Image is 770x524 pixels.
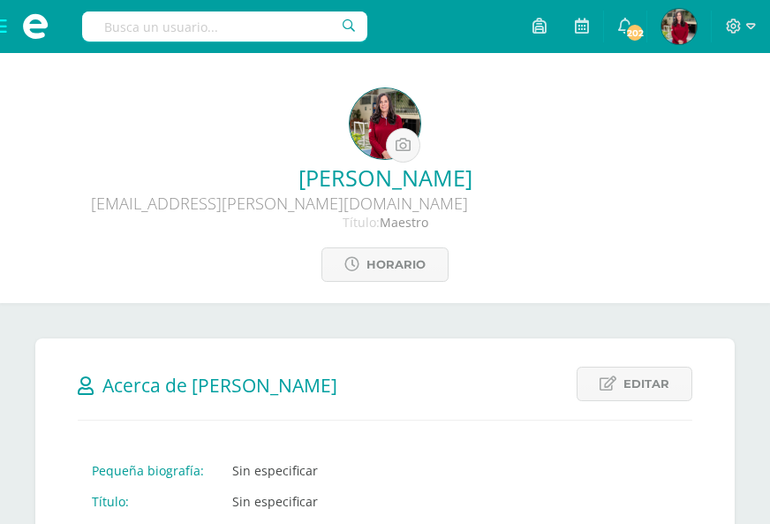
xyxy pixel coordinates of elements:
[623,368,669,400] span: Editar
[577,367,692,401] a: Editar
[78,455,218,486] td: Pequeña biografía:
[343,214,380,231] span: Título:
[218,455,552,486] td: Sin especificar
[14,193,544,214] div: [EMAIL_ADDRESS][PERSON_NAME][DOMAIN_NAME]
[661,9,697,44] img: afd7e76de556f4dd3d403f9d21d2ff59.png
[366,248,426,281] span: Horario
[625,23,645,42] span: 202
[321,247,449,282] a: Horario
[102,373,337,398] span: Acerca de [PERSON_NAME]
[350,88,420,159] img: cfbaeb12ed73e33ee760960041cd6bc9.png
[82,11,367,42] input: Busca un usuario...
[380,214,428,231] span: Maestro
[14,163,756,193] a: [PERSON_NAME]
[78,486,218,517] td: Título:
[218,486,552,517] td: Sin especificar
